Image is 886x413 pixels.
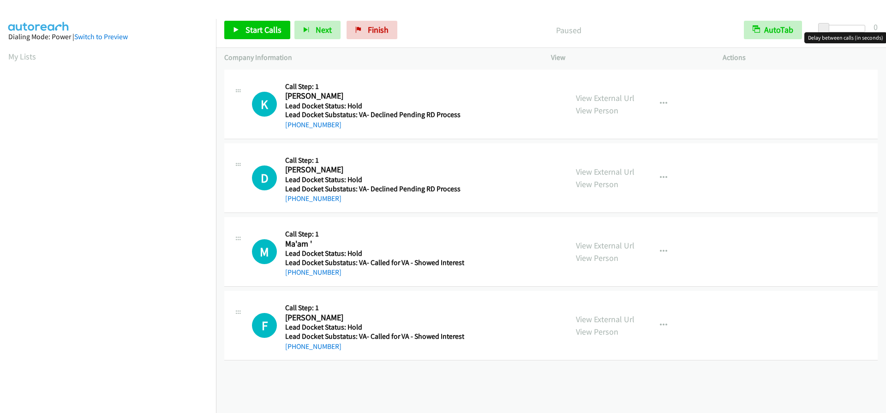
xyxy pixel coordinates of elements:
h5: Lead Docket Substatus: VA- Called for VA - Showed Interest [285,258,464,267]
h5: Call Step: 1 [285,82,461,91]
p: View [551,52,706,63]
h2: [PERSON_NAME] [285,313,461,323]
a: View Person [576,253,618,263]
button: Next [294,21,341,39]
p: Paused [410,24,727,36]
div: Dialing Mode: Power | [8,31,208,42]
a: View External Url [576,166,635,177]
div: The call is yet to be attempted [252,239,277,264]
a: Finish [347,21,397,39]
h5: Lead Docket Status: Hold [285,175,461,184]
span: Next [316,24,332,35]
span: Start Calls [245,24,281,35]
h1: M [252,239,277,264]
h5: Lead Docket Substatus: VA- Declined Pending RD Process [285,184,461,194]
a: [PHONE_NUMBER] [285,268,341,277]
h5: Lead Docket Substatus: VA- Declined Pending RD Process [285,110,461,119]
a: Switch to Preview [74,32,128,41]
h5: Lead Docket Status: Hold [285,249,464,258]
h5: Call Step: 1 [285,303,464,313]
a: [PHONE_NUMBER] [285,194,341,203]
h5: Lead Docket Status: Hold [285,101,461,111]
a: View External Url [576,240,635,251]
h1: D [252,165,277,190]
a: Start Calls [224,21,290,39]
a: View Person [576,105,618,116]
button: AutoTab [744,21,802,39]
h2: [PERSON_NAME] [285,91,461,101]
h2: Ma'am ' [285,239,461,249]
a: [PHONE_NUMBER] [285,342,341,351]
a: View Person [576,326,618,337]
span: Finish [368,24,389,35]
div: The call is yet to be attempted [252,313,277,338]
div: The call is yet to be attempted [252,92,277,117]
h5: Lead Docket Status: Hold [285,323,464,332]
div: The call is yet to be attempted [252,165,277,190]
a: View Person [576,179,618,189]
a: View External Url [576,93,635,103]
a: View External Url [576,314,635,324]
h5: Lead Docket Substatus: VA- Called for VA - Showed Interest [285,332,464,341]
h5: Call Step: 1 [285,230,464,239]
div: 0 [874,21,878,33]
h1: K [252,92,277,117]
a: [PHONE_NUMBER] [285,120,341,129]
h5: Call Step: 1 [285,156,461,165]
p: Company Information [224,52,534,63]
h2: [PERSON_NAME] [285,165,461,175]
p: Actions [723,52,878,63]
h1: F [252,313,277,338]
a: My Lists [8,51,36,62]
